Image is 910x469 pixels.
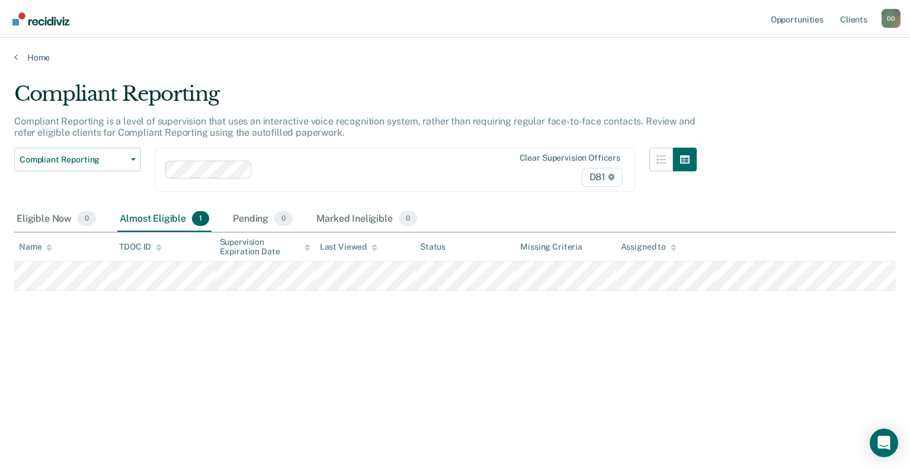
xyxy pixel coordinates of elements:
div: Marked Ineligible0 [314,206,419,232]
span: D81 [582,168,623,187]
button: Compliant Reporting [14,148,141,171]
div: D D [882,9,901,28]
div: TDOC ID [119,242,162,252]
div: Clear supervision officers [520,153,620,163]
span: 0 [78,211,96,226]
div: Compliant Reporting [14,82,697,116]
div: Last Viewed [320,242,377,252]
p: Compliant Reporting is a level of supervision that uses an interactive voice recognition system, ... [14,116,695,138]
span: 1 [192,211,209,226]
div: Pending0 [230,206,295,232]
div: Almost Eligible1 [117,206,212,232]
a: Home [14,52,896,63]
span: 0 [274,211,293,226]
span: Compliant Reporting [20,155,126,165]
div: Supervision Expiration Date [220,237,310,257]
div: Missing Criteria [520,242,582,252]
button: Profile dropdown button [882,9,901,28]
div: Assigned to [621,242,677,252]
div: Name [19,242,52,252]
div: Status [420,242,446,252]
span: 0 [399,211,417,226]
img: Recidiviz [12,12,69,25]
div: Eligible Now0 [14,206,98,232]
div: Open Intercom Messenger [870,429,898,457]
